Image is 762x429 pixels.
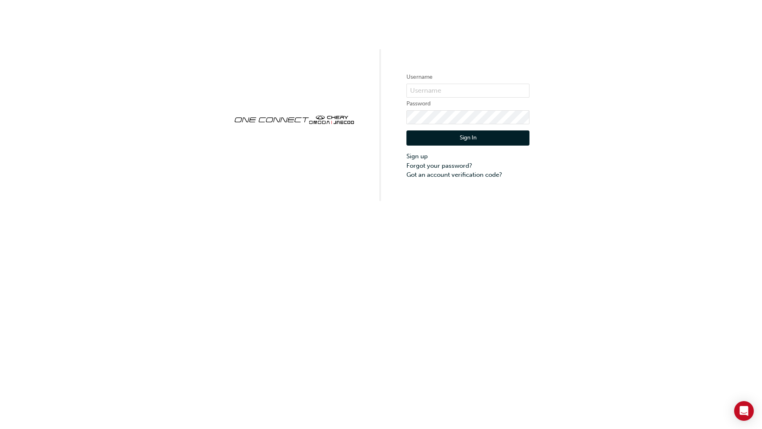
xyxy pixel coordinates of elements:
[406,130,529,146] button: Sign In
[406,170,529,180] a: Got an account verification code?
[406,84,529,98] input: Username
[406,99,529,109] label: Password
[734,401,754,421] div: Open Intercom Messenger
[406,161,529,171] a: Forgot your password?
[233,108,356,130] img: oneconnect
[406,152,529,161] a: Sign up
[406,72,529,82] label: Username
